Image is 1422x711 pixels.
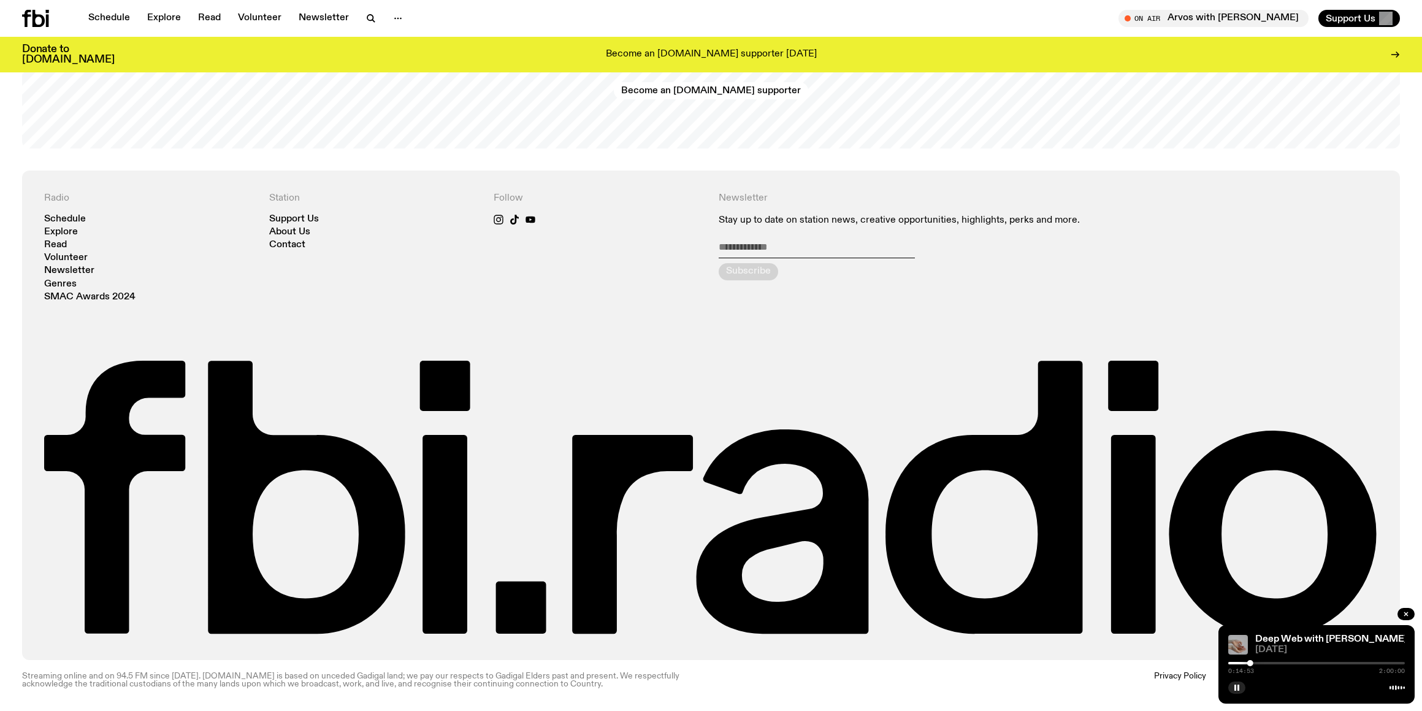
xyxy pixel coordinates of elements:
a: Become an [DOMAIN_NAME] supporter [614,82,808,99]
p: Become an [DOMAIN_NAME] supporter [DATE] [606,49,817,60]
a: Volunteer [231,10,289,27]
a: Read [44,240,67,250]
span: Support Us [1326,13,1375,24]
button: On AirArvos with [PERSON_NAME] [1118,10,1309,27]
h4: Newsletter [719,193,1153,204]
a: Volunteer [44,253,88,263]
p: Streaming online and on 94.5 FM since [DATE]. [DOMAIN_NAME] is based on unceded Gadigal land; we ... [22,672,704,689]
a: Privacy Policy [1154,672,1206,689]
h3: Donate to [DOMAIN_NAME] [22,44,115,65]
button: Support Us [1318,10,1400,27]
a: SMAC Awards 2024 [44,293,136,302]
a: Genres [44,280,77,289]
span: 2:00:00 [1379,668,1405,674]
a: Schedule [81,10,137,27]
span: [DATE] [1255,645,1405,655]
p: Stay up to date on station news, creative opportunities, highlights, perks and more. [719,215,1153,226]
a: Explore [44,228,78,237]
h4: Station [269,193,480,204]
a: Newsletter [291,10,356,27]
span: Tune in live [1132,13,1302,23]
h4: Radio [44,193,254,204]
h4: Follow [494,193,704,204]
a: Newsletter [44,266,94,275]
a: Schedule [44,215,86,224]
a: Deep Web with [PERSON_NAME] [1255,634,1407,644]
span: 0:14:53 [1228,668,1254,674]
a: Support Us [269,215,319,224]
a: Read [191,10,228,27]
a: About Us [269,228,310,237]
a: Explore [140,10,188,27]
button: Subscribe [719,263,778,280]
a: Contact [269,240,305,250]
